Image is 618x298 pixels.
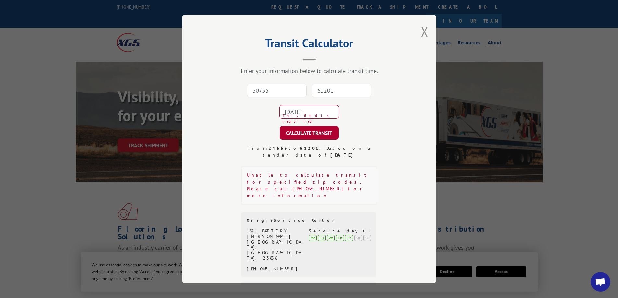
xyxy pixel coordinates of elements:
[247,84,307,97] input: Origin Zip
[241,145,377,159] div: From to . Based on a tender date of
[247,266,301,272] div: [PHONE_NUMBER]
[312,84,371,97] input: Dest. Zip
[247,239,301,261] div: [GEOGRAPHIC_DATA], [GEOGRAPHIC_DATA], 23836
[421,23,428,40] button: Close modal
[241,166,377,205] div: Unable to calculate transit for specified zip codes. Please call [PHONE_NUMBER] for more information
[283,113,339,124] span: This field is required
[214,39,404,51] h2: Transit Calculator
[309,228,371,234] div: Service days:
[327,235,335,241] div: We
[268,145,288,151] strong: 24555
[354,235,362,241] div: Sa
[247,218,371,223] div: Origin Service Center
[363,235,371,241] div: Su
[214,67,404,75] div: Enter your information below to calculate transit time.
[279,105,339,119] input: Tender Date
[280,126,339,140] button: CALCULATE TRANSIT
[336,235,344,241] div: Th
[318,235,326,241] div: Tu
[309,235,317,241] div: Mo
[345,235,353,241] div: Fr
[330,152,356,158] strong: [DATE]
[591,272,610,292] div: Open chat
[247,228,301,239] div: 1821 BATTERY [PERSON_NAME]
[299,145,319,151] strong: 61201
